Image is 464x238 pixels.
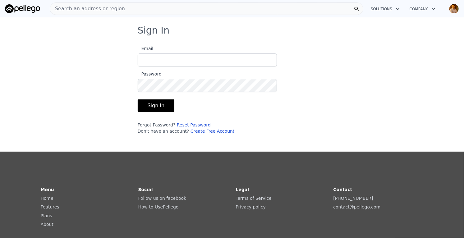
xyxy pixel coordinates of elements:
[236,204,266,209] a: Privacy policy
[138,187,153,192] strong: Social
[138,53,277,66] input: Email
[333,196,373,201] a: [PHONE_NUMBER]
[138,79,277,92] input: Password
[41,187,54,192] strong: Menu
[138,204,179,209] a: How to UsePellego
[236,187,249,192] strong: Legal
[333,204,381,209] a: contact@pellego.com
[138,46,154,51] span: Email
[41,213,52,218] a: Plans
[366,3,405,15] button: Solutions
[191,129,235,134] a: Create Free Account
[138,196,186,201] a: Follow us on facebook
[138,71,162,76] span: Password
[41,196,53,201] a: Home
[41,204,59,209] a: Features
[41,222,53,227] a: About
[449,4,459,14] img: avatar
[138,99,175,112] button: Sign In
[5,4,40,13] img: Pellego
[138,25,327,36] h3: Sign In
[177,122,211,127] a: Reset Password
[50,5,125,12] span: Search an address or region
[138,122,277,134] div: Forgot Password? Don't have an account?
[333,187,352,192] strong: Contact
[405,3,440,15] button: Company
[236,196,272,201] a: Terms of Service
